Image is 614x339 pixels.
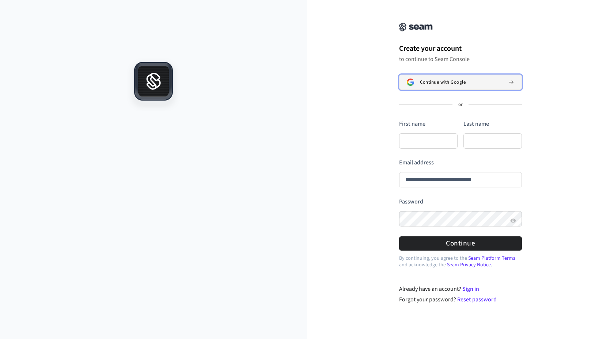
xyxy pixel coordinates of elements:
label: First name [399,120,425,128]
a: Seam Privacy Notice [447,261,491,268]
button: Sign in with GoogleContinue with Google [399,75,522,90]
button: Show password [509,216,518,225]
span: Continue with Google [420,79,466,85]
a: Sign in [462,285,479,293]
div: Forgot your password? [399,295,522,304]
a: Seam Platform Terms [468,255,515,262]
button: Continue [399,236,522,251]
label: Last name [463,120,489,128]
a: Reset password [457,296,497,304]
img: Sign in with Google [407,79,414,86]
p: or [458,102,463,108]
label: Password [399,198,423,206]
div: Already have an account? [399,285,522,293]
p: to continue to Seam Console [399,56,522,63]
p: By continuing, you agree to the and acknowledge the . [399,255,522,268]
img: Seam Console [399,23,433,31]
label: Email address [399,159,434,167]
h1: Create your account [399,43,522,54]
